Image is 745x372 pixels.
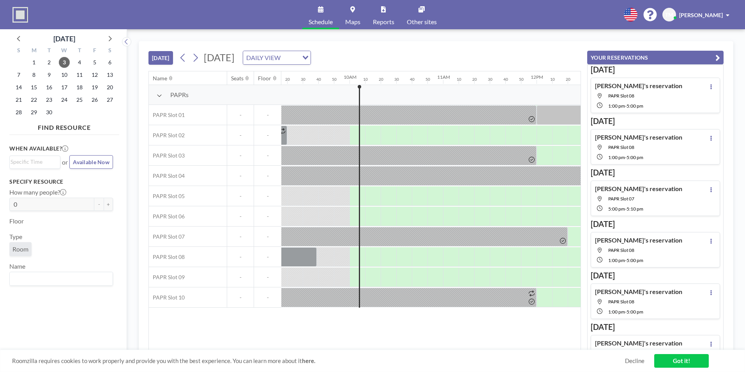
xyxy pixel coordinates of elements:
span: - [625,103,627,109]
div: 50 [332,77,337,82]
span: Tuesday, September 23, 2025 [44,94,55,105]
span: Sunday, September 7, 2025 [13,69,24,80]
span: - [625,206,627,212]
span: - [254,112,281,119]
span: - [227,294,254,301]
span: PAPR Slot 08 [608,299,634,305]
span: Friday, September 5, 2025 [89,57,100,68]
span: - [227,172,254,179]
span: Wednesday, September 17, 2025 [59,82,70,93]
span: - [254,152,281,159]
h4: [PERSON_NAME]'s reservation [595,185,682,193]
a: Got it! [654,354,709,368]
span: - [227,233,254,240]
span: PAPR Slot 04 [149,172,185,179]
label: Name [9,262,25,270]
span: Friday, September 12, 2025 [89,69,100,80]
div: 40 [503,77,508,82]
span: Room [12,245,28,253]
span: PAPR Slot 07 [608,196,634,202]
span: - [254,193,281,200]
span: - [227,253,254,260]
span: Sunday, September 14, 2025 [13,82,24,93]
span: Thursday, September 4, 2025 [74,57,85,68]
div: 40 [410,77,415,82]
span: - [227,274,254,281]
span: Tuesday, September 30, 2025 [44,107,55,118]
span: Monday, September 8, 2025 [28,69,39,80]
div: 10 [550,77,555,82]
input: Search for option [11,274,108,284]
div: S [102,46,117,56]
div: 11AM [437,74,450,80]
div: 20 [566,77,570,82]
span: Monday, September 29, 2025 [28,107,39,118]
h3: [DATE] [591,322,720,332]
span: - [254,233,281,240]
span: - [625,154,627,160]
div: 20 [472,77,477,82]
span: - [254,213,281,220]
span: TM [665,11,673,18]
span: 5:00 PM [627,154,643,160]
span: - [254,294,281,301]
h3: [DATE] [591,65,720,74]
span: - [227,112,254,119]
div: 30 [488,77,493,82]
a: here. [302,357,315,364]
span: Sunday, September 28, 2025 [13,107,24,118]
button: Available Now [69,155,113,169]
span: Available Now [73,159,109,165]
span: PAPR Slot 09 [149,274,185,281]
span: Wednesday, September 24, 2025 [59,94,70,105]
span: Tuesday, September 2, 2025 [44,57,55,68]
button: YOUR RESERVATIONS [587,51,724,64]
div: Floor [258,75,271,82]
span: PAPRs [170,91,189,99]
div: 50 [425,77,430,82]
label: Floor [9,217,24,225]
div: F [87,46,102,56]
button: + [104,198,113,211]
span: PAPR Slot 02 [149,132,185,139]
span: PAPR Slot 10 [149,294,185,301]
span: - [254,253,281,260]
h4: [PERSON_NAME]'s reservation [595,339,682,347]
h3: [DATE] [591,116,720,126]
span: 1:00 PM [608,103,625,109]
span: - [227,193,254,200]
span: Thursday, September 18, 2025 [74,82,85,93]
span: 5:00 PM [627,103,643,109]
span: 1:00 PM [608,309,625,315]
span: 5:00 PM [608,206,625,212]
div: 12PM [531,74,543,80]
h3: [DATE] [591,219,720,229]
div: Seats [231,75,244,82]
span: Thursday, September 25, 2025 [74,94,85,105]
div: Search for option [10,272,113,285]
span: PAPR Slot 05 [149,193,185,200]
h4: [PERSON_NAME]'s reservation [595,236,682,244]
span: 5:10 PM [627,206,643,212]
span: Thursday, September 11, 2025 [74,69,85,80]
span: PAPR Slot 07 [149,233,185,240]
span: Tuesday, September 16, 2025 [44,82,55,93]
span: DAILY VIEW [245,53,282,63]
span: Sunday, September 21, 2025 [13,94,24,105]
span: Saturday, September 20, 2025 [104,82,115,93]
input: Search for option [11,158,56,166]
span: - [625,257,627,263]
span: - [254,172,281,179]
h4: [PERSON_NAME]'s reservation [595,288,682,296]
span: Monday, September 15, 2025 [28,82,39,93]
span: - [227,152,254,159]
span: 5:00 PM [627,309,643,315]
span: Monday, September 22, 2025 [28,94,39,105]
a: Decline [625,357,644,365]
span: PAPR Slot 03 [149,152,185,159]
div: 10AM [344,74,357,80]
span: Friday, September 26, 2025 [89,94,100,105]
input: Search for option [283,53,298,63]
span: - [227,132,254,139]
label: Type [9,233,22,241]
